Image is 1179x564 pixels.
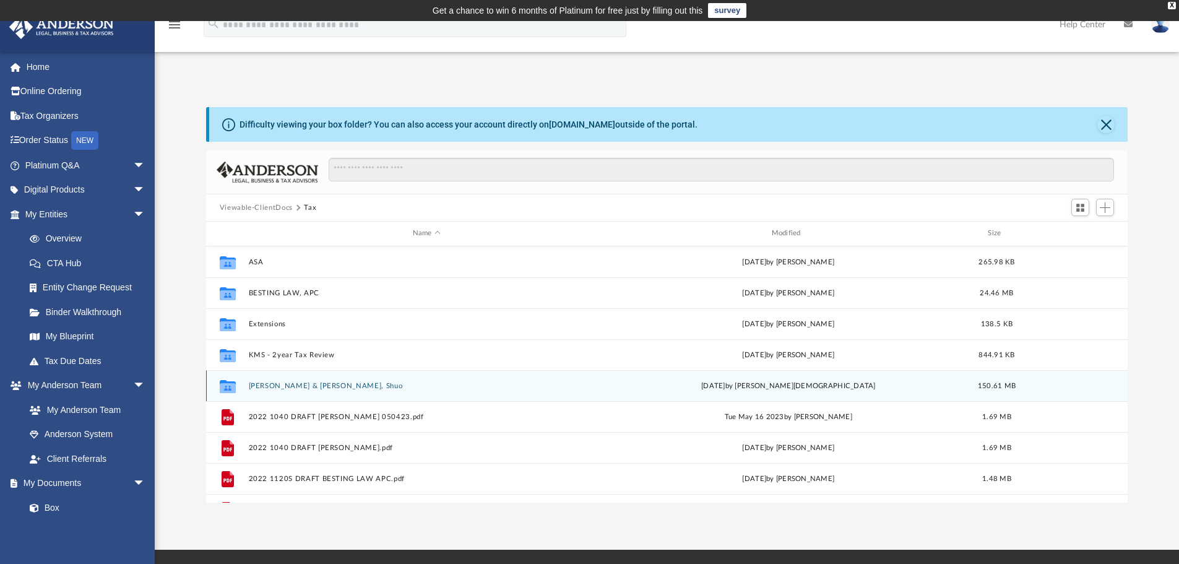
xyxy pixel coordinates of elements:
div: [DATE] by [PERSON_NAME] [610,256,967,267]
button: Switch to Grid View [1071,199,1090,216]
div: close [1168,2,1176,9]
img: User Pic [1151,15,1170,33]
a: survey [708,3,746,18]
button: BESTING LAW, APC [248,289,605,297]
div: Name [248,228,604,239]
a: Binder Walkthrough [17,300,164,324]
div: Difficulty viewing your box folder? You can also access your account directly on outside of the p... [240,118,697,131]
div: id [212,228,243,239]
a: Tax Due Dates [17,349,164,373]
span: arrow_drop_down [133,153,158,178]
a: Box [17,495,152,520]
a: My Blueprint [17,324,158,349]
button: 2022 1040 DRAFT [PERSON_NAME].pdf [248,444,605,452]
button: Add [1096,199,1115,216]
button: KMS - 2year Tax Review [248,351,605,359]
button: ASA [248,258,605,266]
a: My Entitiesarrow_drop_down [9,202,164,227]
i: search [207,17,220,30]
a: [DOMAIN_NAME] [549,119,615,129]
input: Search files and folders [329,158,1114,181]
div: id [1027,228,1113,239]
button: 2022 1040 DRAFT [PERSON_NAME] 050423.pdf [248,413,605,421]
a: Entity Change Request [17,275,164,300]
div: [DATE] by [PERSON_NAME] [610,442,967,453]
a: My Anderson Team [17,397,152,422]
span: arrow_drop_down [133,471,158,497]
span: arrow_drop_down [133,373,158,399]
div: Size [972,228,1021,239]
div: [DATE] by [PERSON_NAME] [610,318,967,329]
button: Extensions [248,320,605,328]
a: menu [167,24,182,32]
a: CTA Hub [17,251,164,275]
button: Close [1097,116,1115,133]
div: NEW [71,131,98,150]
button: Tax [304,202,316,214]
a: My Documentsarrow_drop_down [9,471,158,496]
div: [DATE] by [PERSON_NAME] [610,473,967,484]
span: 24.46 MB [980,289,1013,296]
a: Overview [17,227,164,251]
div: Modified [610,228,966,239]
div: [DATE] by [PERSON_NAME][DEMOGRAPHIC_DATA] [610,380,967,391]
a: Home [9,54,164,79]
a: Digital Productsarrow_drop_down [9,178,164,202]
a: Online Ordering [9,79,164,104]
i: menu [167,17,182,32]
span: 1.69 MB [982,444,1011,451]
button: [PERSON_NAME] & [PERSON_NAME], Shuo [248,382,605,390]
span: 1.48 MB [982,475,1011,482]
img: Anderson Advisors Platinum Portal [6,15,118,39]
a: Order StatusNEW [9,128,164,154]
button: 2022 1120S DRAFT BESTING LAW APC.pdf [248,475,605,483]
a: Tax Organizers [9,103,164,128]
a: My Anderson Teamarrow_drop_down [9,373,158,398]
div: [DATE] by [PERSON_NAME] [610,287,967,298]
span: 150.61 MB [978,382,1016,389]
a: Anderson System [17,422,158,447]
span: arrow_drop_down [133,202,158,227]
a: Meeting Minutes [17,520,158,545]
span: 265.98 KB [978,258,1014,265]
button: Viewable-ClientDocs [220,202,293,214]
div: Get a chance to win 6 months of Platinum for free just by filling out this [433,3,703,18]
div: [DATE] by [PERSON_NAME] [610,349,967,360]
a: Client Referrals [17,446,158,471]
span: 1.69 MB [982,413,1011,420]
span: arrow_drop_down [133,178,158,203]
a: Platinum Q&Aarrow_drop_down [9,153,164,178]
span: 138.5 KB [981,320,1013,327]
span: 844.91 KB [978,351,1014,358]
div: grid [206,246,1128,503]
div: Tue May 16 2023 by [PERSON_NAME] [610,411,967,422]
